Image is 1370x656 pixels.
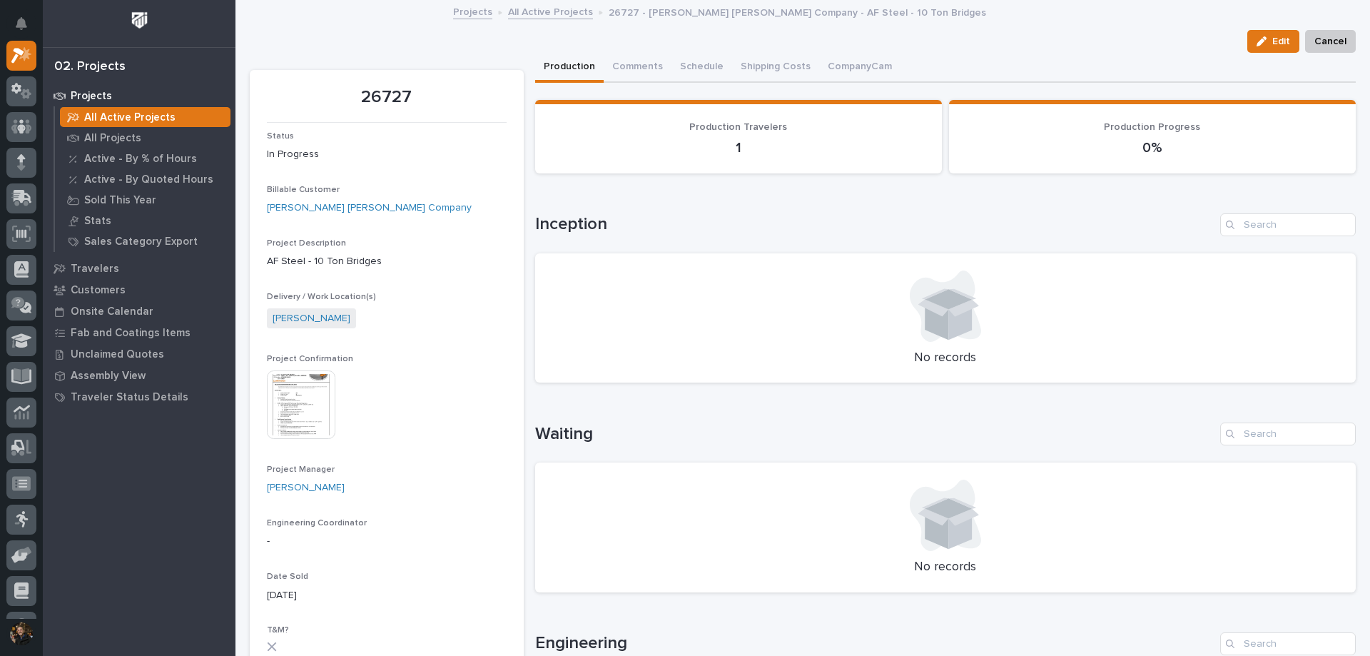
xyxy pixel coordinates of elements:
a: Assembly View [43,365,235,386]
a: Active - By Quoted Hours [55,169,235,189]
a: Customers [43,279,235,301]
button: users-avatar [6,619,36,649]
p: No records [552,560,1339,575]
img: Workspace Logo [126,7,153,34]
p: 1 [552,139,925,156]
button: Comments [604,53,671,83]
a: Sales Category Export [55,231,235,251]
input: Search [1220,213,1356,236]
p: 0% [966,139,1339,156]
span: Edit [1272,35,1290,48]
div: Notifications [18,17,36,40]
p: Fab and Coatings Items [71,327,191,340]
button: Shipping Costs [732,53,819,83]
span: Delivery / Work Location(s) [267,293,376,301]
a: Traveler Status Details [43,386,235,408]
p: Active - By Quoted Hours [84,173,213,186]
span: Production Progress [1104,122,1200,132]
a: [PERSON_NAME] [273,311,350,326]
a: Fab and Coatings Items [43,322,235,343]
button: Notifications [6,9,36,39]
button: CompanyCam [819,53,900,83]
p: [DATE] [267,588,507,603]
a: Onsite Calendar [43,301,235,322]
a: Projects [453,3,492,19]
p: All Projects [84,132,141,145]
p: 26727 - [PERSON_NAME] [PERSON_NAME] Company - AF Steel - 10 Ton Bridges [609,4,986,19]
a: All Active Projects [508,3,593,19]
a: Unclaimed Quotes [43,343,235,365]
p: Assembly View [71,370,146,383]
h1: Engineering [535,633,1215,654]
p: Travelers [71,263,119,276]
a: All Active Projects [55,107,235,127]
button: Production [535,53,604,83]
span: Status [267,132,294,141]
div: 02. Projects [54,59,126,75]
span: Engineering Coordinator [267,519,367,528]
p: Customers [71,284,126,297]
p: Traveler Status Details [71,391,188,404]
a: All Projects [55,128,235,148]
input: Search [1220,632,1356,655]
a: Projects [43,85,235,106]
input: Search [1220,423,1356,445]
a: Active - By % of Hours [55,148,235,168]
span: Project Confirmation [267,355,353,363]
h1: Inception [535,214,1215,235]
p: Active - By % of Hours [84,153,197,166]
button: Cancel [1305,30,1356,53]
p: All Active Projects [84,111,176,124]
span: Project Description [267,239,346,248]
p: Sales Category Export [84,236,198,248]
p: - [267,534,507,549]
p: No records [552,350,1339,366]
a: Sold This Year [55,190,235,210]
button: Schedule [671,53,732,83]
a: [PERSON_NAME] [PERSON_NAME] Company [267,201,472,216]
span: Billable Customer [267,186,340,194]
p: Sold This Year [84,194,156,207]
span: Date Sold [267,572,308,581]
p: Onsite Calendar [71,306,153,318]
span: Production Travelers [689,122,787,132]
p: Projects [71,90,112,103]
p: AF Steel - 10 Ton Bridges [267,254,507,269]
a: Travelers [43,258,235,279]
a: [PERSON_NAME] [267,480,345,495]
p: Stats [84,215,111,228]
p: Unclaimed Quotes [71,348,164,361]
span: Project Manager [267,465,335,474]
p: 26727 [267,87,507,108]
button: Edit [1247,30,1299,53]
h1: Waiting [535,424,1215,445]
p: In Progress [267,147,507,162]
a: Stats [55,211,235,231]
span: Cancel [1314,33,1346,50]
span: T&M? [267,626,289,635]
